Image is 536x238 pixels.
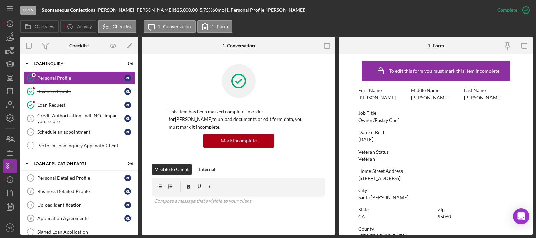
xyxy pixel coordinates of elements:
div: To edit this form you must mark this item incomplete [389,68,499,74]
button: 1. Conversation [144,20,196,33]
div: R L [124,188,131,195]
div: [PERSON_NAME] [358,95,396,100]
b: Spontaneous Confections [42,7,95,13]
button: Activity [60,20,96,33]
div: Zip [438,207,513,212]
div: R L [124,215,131,222]
div: Job Title [358,110,513,116]
div: 3 / 6 [121,62,133,66]
label: 1. Conversation [158,24,191,29]
tspan: 8 [30,203,32,207]
div: R L [124,129,131,135]
div: Upload Identification [37,202,124,208]
div: CA [358,214,365,219]
a: 6Personal Detailed ProfileRL [24,171,135,185]
div: [PERSON_NAME] [411,95,448,100]
tspan: 7 [30,189,32,193]
div: 1. Conversation [222,43,255,48]
div: Checklist [69,43,89,48]
div: Loan Application Part I [34,162,116,166]
label: Activity [77,24,92,29]
div: $25,000.00 [174,7,200,13]
p: This item has been marked complete. In order for [PERSON_NAME] to upload documents or edit form d... [169,108,308,131]
div: 60 mo [212,7,225,13]
button: Checklist [98,20,136,33]
button: 1. Form [197,20,232,33]
div: Signed Loan Application [37,229,135,235]
button: Visible to Client [152,164,192,175]
div: Personal Detailed Profile [37,175,124,181]
div: Complete [497,3,517,17]
div: Open [20,6,36,15]
div: Business Detailed Profile [37,189,124,194]
tspan: 5 [30,130,32,134]
div: Date of Birth [358,130,513,135]
div: [DATE] [358,137,373,142]
div: 1. Form [428,43,444,48]
div: Owner/Pastry Chef [358,117,399,123]
div: 5.75 % [200,7,212,13]
div: First Name [358,88,408,93]
div: [PERSON_NAME] [464,95,501,100]
div: R L [124,202,131,208]
tspan: 4 [30,116,32,121]
a: Loan RequestRL [24,98,135,112]
div: R L [124,102,131,108]
div: Visible to Client [155,164,189,175]
div: Loan Request [37,102,124,108]
a: 5Schedule an appointmentRL [24,125,135,139]
button: Mark Incomplete [203,134,274,148]
div: Veteran [358,156,375,162]
div: R L [124,88,131,95]
div: Open Intercom Messenger [513,208,529,224]
div: Last Name [464,88,513,93]
a: Business ProfileRL [24,85,135,98]
div: R L [124,175,131,181]
div: 0 / 6 [121,162,133,166]
div: Personal Profile [37,75,124,81]
div: City [358,188,513,193]
div: Santa [PERSON_NAME] [358,195,408,200]
div: R L [124,75,131,81]
div: State [358,207,434,212]
div: Veteran Status [358,149,513,155]
div: County [358,226,513,232]
div: Application Agreements [37,216,124,221]
button: Overview [20,20,59,33]
div: Schedule an appointment [37,129,124,135]
button: Complete [490,3,533,17]
div: [PERSON_NAME] [PERSON_NAME] | [97,7,174,13]
label: Checklist [113,24,132,29]
div: Mark Incomplete [221,134,257,148]
a: 9Application AgreementsRL [24,212,135,225]
div: Credit Authorization - will NOT impact your score [37,113,124,124]
div: | [42,7,97,13]
tspan: 6 [30,176,32,180]
a: Personal ProfileRL [24,71,135,85]
a: 8Upload IdentificationRL [24,198,135,212]
a: 4Credit Authorization - will NOT impact your scoreRL [24,112,135,125]
tspan: 9 [30,216,32,220]
button: Internal [196,164,219,175]
div: Middle Name [411,88,460,93]
div: R L [124,115,131,122]
label: 1. Form [212,24,228,29]
div: Internal [199,164,215,175]
div: [STREET_ADDRESS] [358,176,400,181]
a: 7Business Detailed ProfileRL [24,185,135,198]
div: 95060 [438,214,451,219]
div: Business Profile [37,89,124,94]
div: Home Street Address [358,168,513,174]
div: Perform Loan Inquiry Appt with Client [37,143,135,148]
label: Overview [35,24,54,29]
button: GS [3,221,17,235]
div: Loan Inquiry [34,62,116,66]
a: Perform Loan Inquiry Appt with Client [24,139,135,152]
text: GS [8,226,12,230]
div: | 1. Personal Profile ([PERSON_NAME]) [225,7,305,13]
